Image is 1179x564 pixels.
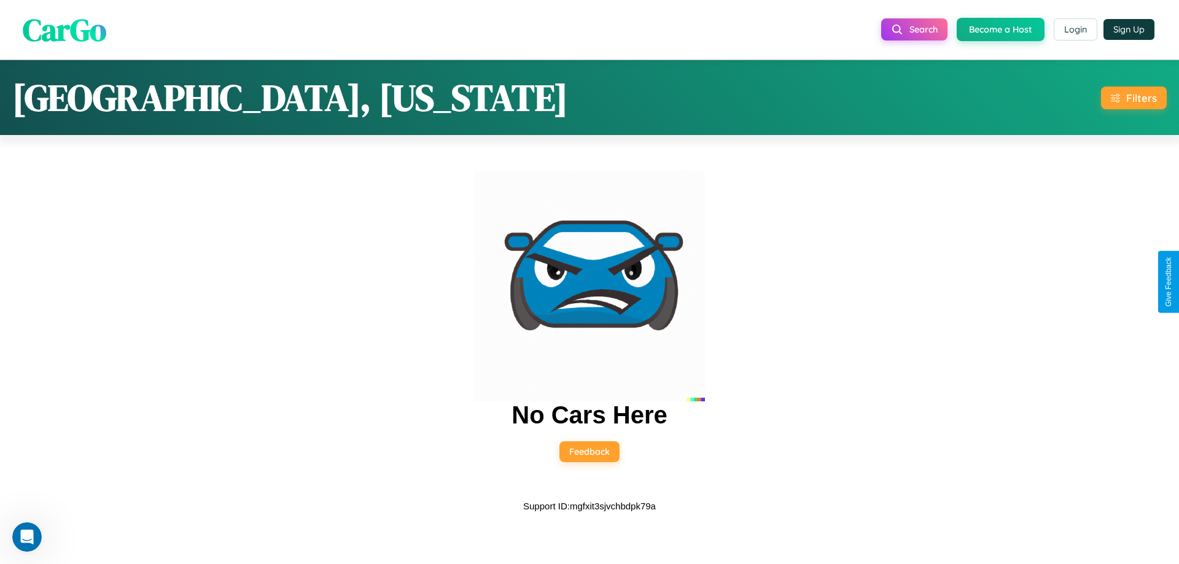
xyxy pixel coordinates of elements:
h1: [GEOGRAPHIC_DATA], [US_STATE] [12,72,568,123]
img: car [474,171,705,401]
button: Login [1054,18,1097,41]
p: Support ID: mgfxit3sjvchbdpk79a [523,498,656,514]
iframe: Intercom live chat [12,522,42,552]
button: Sign Up [1103,19,1154,40]
div: Give Feedback [1164,257,1173,307]
button: Filters [1101,87,1167,109]
div: Filters [1126,91,1157,104]
button: Feedback [559,441,620,462]
button: Become a Host [957,18,1045,41]
span: Search [909,24,938,35]
h2: No Cars Here [512,401,667,429]
button: Search [881,18,947,41]
span: CarGo [23,8,106,50]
